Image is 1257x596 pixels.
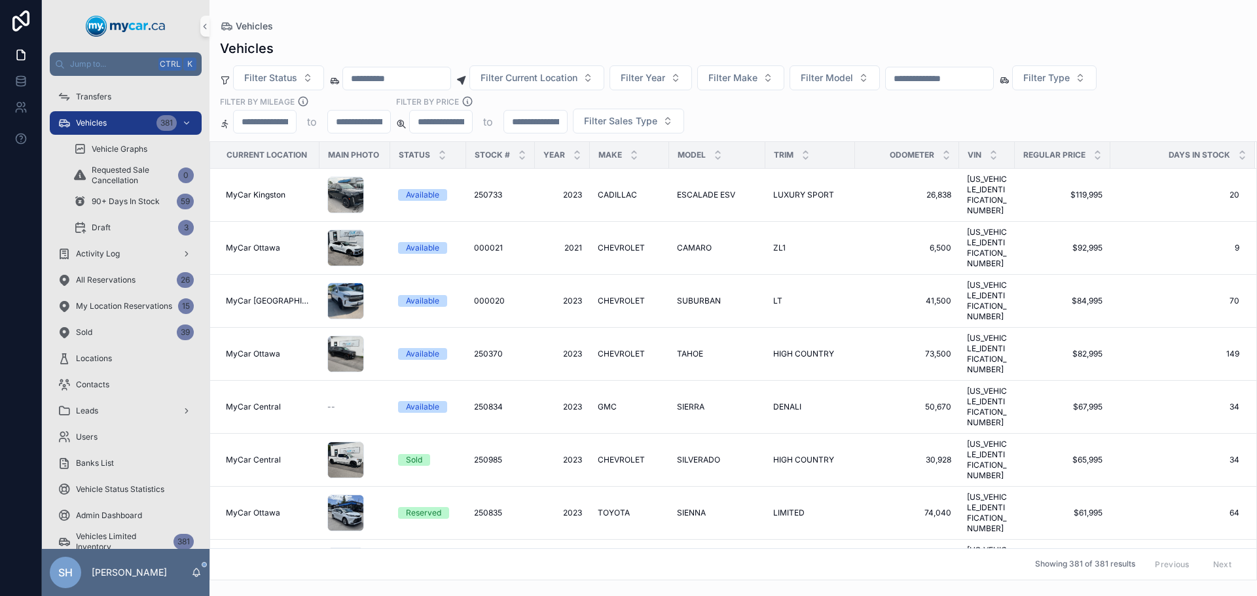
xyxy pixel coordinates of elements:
a: 90+ Days In Stock59 [65,190,202,213]
a: Requested Sale Cancellation0 [65,164,202,187]
span: LIMITED [773,508,805,518]
a: [US_VEHICLE_IDENTIFICATION_NUMBER] [967,333,1007,375]
span: Filter Status [244,71,297,84]
a: Sold [398,454,458,466]
a: 70 [1111,296,1239,306]
a: 34 [1111,455,1239,465]
button: Select Button [790,65,880,90]
span: Showing 381 of 381 results [1035,559,1135,570]
span: MyCar Ottawa [226,243,280,253]
span: Vehicle Graphs [92,144,147,154]
a: Banks List [50,451,202,475]
span: Main Photo [328,150,379,160]
a: Available [398,401,458,413]
span: 2023 [543,508,582,518]
a: Available [398,189,458,201]
a: CADILLAC [598,190,661,200]
a: Available [398,348,458,360]
div: 39 [177,324,194,340]
span: HIGH COUNTRY [773,349,834,359]
span: 34 [1111,402,1239,412]
span: 250834 [474,402,503,412]
a: MyCar Central [226,402,312,412]
a: MyCar Ottawa [226,508,312,518]
span: Contacts [76,379,109,390]
span: Filter Type [1023,71,1070,84]
a: Vehicles381 [50,111,202,135]
span: Status [399,150,430,160]
a: Sold39 [50,321,202,344]
span: Sold [76,327,92,338]
span: My Location Reservations [76,301,172,311]
span: $92,995 [1023,243,1102,253]
div: Available [406,401,439,413]
a: 2023 [543,296,582,306]
span: Transfers [76,92,111,102]
img: App logo [86,16,166,37]
span: ZL1 [773,243,786,253]
span: CHEVROLET [598,349,645,359]
div: Available [406,189,439,201]
a: Draft3 [65,216,202,239]
a: [US_VEHICLE_IDENTIFICATION_NUMBER] [967,545,1007,587]
button: Select Button [469,65,604,90]
span: MyCar Central [226,402,281,412]
span: 2021 [543,243,582,253]
a: 73,500 [863,349,951,359]
a: Vehicles Limited Inventory381 [50,530,202,553]
span: 9 [1111,243,1239,253]
a: 250370 [474,349,527,359]
p: to [483,114,493,130]
span: Model [678,150,706,160]
a: [US_VEHICLE_IDENTIFICATION_NUMBER] [967,386,1007,428]
span: CHEVROLET [598,296,645,306]
span: [US_VEHICLE_IDENTIFICATION_NUMBER] [967,439,1007,481]
a: ESCALADE ESV [677,190,757,200]
span: 2023 [543,402,582,412]
div: Available [406,295,439,307]
a: 250985 [474,455,527,465]
button: Jump to...CtrlK [50,52,202,76]
span: CAMARO [677,243,712,253]
span: CHEVROLET [598,455,645,465]
span: Banks List [76,458,114,468]
span: 000021 [474,243,503,253]
div: 3 [178,220,194,236]
a: MyCar Ottawa [226,243,312,253]
a: SIERRA [677,402,757,412]
span: ESCALADE ESV [677,190,735,200]
span: TOYOTA [598,508,630,518]
a: CHEVROLET [598,455,661,465]
span: $84,995 [1023,296,1102,306]
span: Year [543,150,565,160]
button: Select Button [610,65,692,90]
a: 2023 [543,349,582,359]
a: [US_VEHICLE_IDENTIFICATION_NUMBER] [967,280,1007,322]
span: 41,500 [863,296,951,306]
a: $65,995 [1023,455,1102,465]
a: 50,670 [863,402,951,412]
span: MyCar Ottawa [226,349,280,359]
a: 74,040 [863,508,951,518]
span: Admin Dashboard [76,510,142,521]
span: $61,995 [1023,508,1102,518]
span: CHEVROLET [598,243,645,253]
a: CHEVROLET [598,349,661,359]
a: SUBURBAN [677,296,757,306]
a: 26,838 [863,190,951,200]
a: ZL1 [773,243,847,253]
span: CADILLAC [598,190,637,200]
a: CAMARO [677,243,757,253]
a: All Reservations26 [50,268,202,292]
span: MyCar Central [226,455,281,465]
a: Locations [50,347,202,370]
span: $82,995 [1023,349,1102,359]
a: $67,995 [1023,402,1102,412]
span: VIN [968,150,981,160]
a: LT [773,296,847,306]
div: 381 [156,115,177,131]
a: 20 [1111,190,1239,200]
span: Locations [76,353,112,364]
